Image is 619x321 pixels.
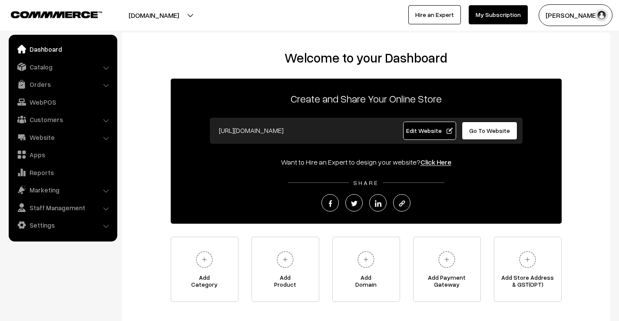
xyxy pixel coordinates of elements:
[462,122,518,140] a: Go To Website
[11,165,114,180] a: Reports
[11,76,114,92] a: Orders
[171,237,238,302] a: AddCategory
[11,129,114,145] a: Website
[413,237,481,302] a: Add PaymentGateway
[11,147,114,162] a: Apps
[494,237,562,302] a: Add Store Address& GST(OPT)
[420,158,451,166] a: Click Here
[494,274,561,291] span: Add Store Address & GST(OPT)
[171,274,238,291] span: Add Category
[406,127,453,134] span: Edit Website
[98,4,209,26] button: [DOMAIN_NAME]
[11,112,114,127] a: Customers
[171,91,562,106] p: Create and Share Your Online Store
[273,248,297,271] img: plus.svg
[469,127,510,134] span: Go To Website
[333,274,400,291] span: Add Domain
[11,11,102,18] img: COMMMERCE
[354,248,378,271] img: plus.svg
[11,182,114,198] a: Marketing
[414,274,480,291] span: Add Payment Gateway
[403,122,456,140] a: Edit Website
[11,9,87,19] a: COMMMERCE
[11,94,114,110] a: WebPOS
[11,200,114,215] a: Staff Management
[349,179,383,186] span: SHARE
[252,274,319,291] span: Add Product
[435,248,459,271] img: plus.svg
[11,59,114,75] a: Catalog
[252,237,319,302] a: AddProduct
[516,248,540,271] img: plus.svg
[408,5,461,24] a: Hire an Expert
[130,50,602,66] h2: Welcome to your Dashboard
[595,9,608,22] img: user
[469,5,528,24] a: My Subscription
[539,4,612,26] button: [PERSON_NAME]…
[332,237,400,302] a: AddDomain
[192,248,216,271] img: plus.svg
[11,217,114,233] a: Settings
[11,41,114,57] a: Dashboard
[171,157,562,167] div: Want to Hire an Expert to design your website?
